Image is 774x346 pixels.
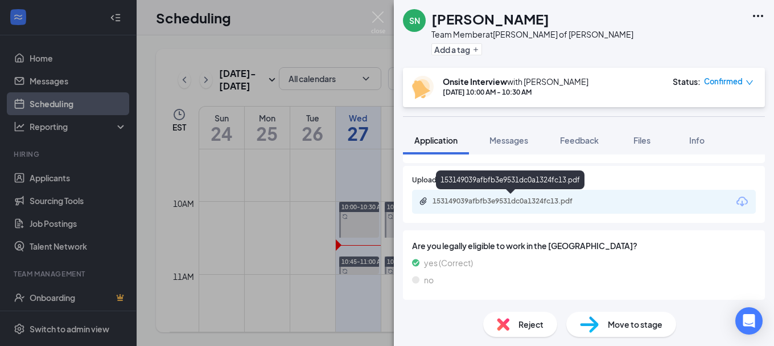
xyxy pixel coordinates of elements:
div: Status : [673,76,701,87]
svg: Download [735,195,749,209]
span: Feedback [560,135,599,145]
span: down [746,79,754,87]
span: Are you legally eligible to work in the [GEOGRAPHIC_DATA]? [412,239,756,252]
b: Onsite Interview [443,76,507,87]
button: PlusAdd a tag [431,43,482,55]
div: [DATE] 10:00 AM - 10:30 AM [443,87,588,97]
span: yes (Correct) [424,257,473,269]
svg: Ellipses [751,9,765,23]
span: Files [633,135,651,145]
span: Confirmed [704,76,743,87]
svg: Paperclip [419,197,428,206]
div: 153149039afbfb3e9531dc0a1324fc13.pdf [436,170,584,189]
h1: [PERSON_NAME] [431,9,549,29]
div: SN [409,15,420,26]
div: Team Member at [PERSON_NAME] of [PERSON_NAME] [431,29,633,40]
div: 153149039afbfb3e9531dc0a1324fc13.pdf [433,197,592,206]
span: Info [689,135,705,145]
div: with [PERSON_NAME] [443,76,588,87]
svg: Plus [472,46,479,53]
span: no [424,274,434,286]
span: Reject [518,318,544,331]
span: Move to stage [608,318,662,331]
a: Paperclip153149039afbfb3e9531dc0a1324fc13.pdf [419,197,603,207]
span: Application [414,135,458,145]
span: Upload Resume [412,175,464,186]
div: Open Intercom Messenger [735,307,763,335]
span: Messages [489,135,528,145]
